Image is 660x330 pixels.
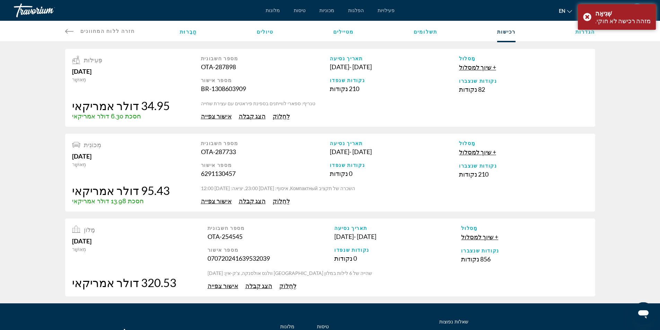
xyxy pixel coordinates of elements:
[461,225,477,231] font: מַסלוּל
[208,247,239,253] font: מספר אישור
[632,302,654,324] iframe: לחצן לפתיחת חלון הודעות הטקסט
[575,29,595,35] a: הגדרות
[461,248,499,253] font: נקודות שנצברו
[330,141,362,146] font: תאריך נסיעה
[317,324,329,329] a: טיסות
[239,112,266,120] span: הצג קבלה
[72,152,91,160] font: [DATE]
[330,170,352,177] font: 0 נקודות
[201,197,232,205] span: אישור צפייה
[208,255,270,262] font: 070720241639532039
[84,56,102,64] font: פְּעִילוּת
[497,29,516,35] a: רכישות
[459,86,485,93] font: 82 נקודות
[245,282,272,289] span: הצג קבלה
[201,63,236,71] font: OTA-287898
[559,6,572,16] button: שנה שפה
[280,324,294,329] a: מלונות
[80,28,135,34] font: חזרה ללוח המחוונים
[65,21,135,42] a: חזרה ללוח המחוונים
[354,233,376,240] font: - [DATE]
[208,270,372,276] font: שהייה של 6 לילות במלון [GEOGRAPHIC_DATA] וולנס אולסנקה, צ'ק-אין: [DATE]
[349,63,372,71] font: - [DATE]
[266,8,280,13] a: מלונות
[330,162,365,168] font: נקודות שנפדו
[628,3,646,18] button: תפריט משתמש
[208,225,245,231] font: מספר חשבונית
[72,99,170,113] font: 34.95 דולר אמריקאי
[459,56,475,61] font: מַסלוּל
[72,237,91,245] font: [DATE]
[330,148,349,155] font: [DATE]
[72,113,141,120] font: חסכת 6.30 דולר אמריקאי
[239,197,266,205] span: הצג קבלה
[201,78,232,83] font: מספר אישור
[461,255,491,263] font: 856 נקודות
[201,112,232,120] span: אישור צפייה
[72,197,144,205] font: חסכת 13.98 דולר אמריקאי
[333,29,354,35] font: מטיילים
[334,233,354,240] font: [DATE]
[459,170,489,178] font: 210 נקודות
[330,78,365,83] font: נקודות שנפדו
[294,8,306,13] a: טיסות
[461,233,498,241] button: + שיוך למסלול
[180,29,197,35] a: חֲבֵרוּת
[459,163,497,169] font: נקודות שנצברו
[201,56,238,61] font: מספר חשבונית
[72,77,86,82] font: מְאוּשָׁר
[201,148,236,155] font: OTA-287733
[595,17,651,25] font: מזהה רכישה לא חוקי.
[459,78,497,84] font: נקודות שנצברו
[72,184,170,197] font: 95.43 דולר אמריקאי
[279,282,297,289] span: לַחֲלוֹק
[201,100,315,106] font: טנריף: ספארי לווייתנים בספינת פיראטים עם עצירת שחייה
[334,247,369,253] font: נקודות שנפדו
[201,162,232,168] font: מספר אישור
[459,148,496,156] button: + שיוך למסלול
[414,29,437,35] a: תשלומים
[595,9,651,17] div: שְׁגִיאָה
[439,319,468,324] a: שאלות נפוצות
[72,276,176,289] font: 320.53 דולר אמריקאי
[348,8,364,13] a: הפלגות
[72,162,86,167] font: מְאוּשָׁר
[459,141,475,146] font: מַסלוּל
[201,85,246,92] font: BR-1308603909
[84,226,95,233] font: מָלוֹן
[330,85,359,92] font: 210 נקודות
[319,8,334,13] a: מכוניות
[273,112,290,120] span: לַחֲלוֹק
[208,233,243,240] font: OTA-254545
[257,29,274,35] a: טיולים
[273,197,290,205] font: לַחֲלוֹק
[559,8,565,14] font: en
[595,9,612,17] font: שְׁגִיאָה
[84,141,101,149] font: מְכוֹנִית
[201,170,236,177] font: 6291130457
[208,282,238,289] span: אישור צפייה
[72,247,86,252] font: מְאוּשָׁר
[378,8,395,13] font: פעילויות
[201,141,238,146] font: מספר חשבונית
